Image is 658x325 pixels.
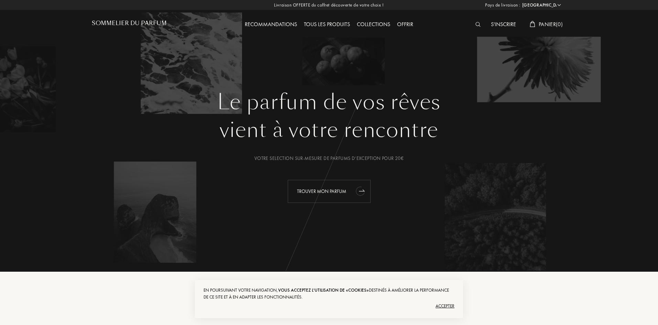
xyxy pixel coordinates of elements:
div: Recommandations [241,20,300,29]
div: Trouver mon parfum [288,180,371,203]
div: S'inscrire [487,20,519,29]
a: Trouver mon parfumanimation [283,180,376,203]
a: Recommandations [241,21,300,28]
a: S'inscrire [487,21,519,28]
a: Sommelier du Parfum [92,20,167,29]
h1: Sommelier du Parfum [92,20,167,26]
a: Collections [353,21,394,28]
div: Tous les produits [300,20,353,29]
a: Offrir [394,21,417,28]
div: Votre selection sur-mesure de parfums d’exception pour 20€ [97,155,561,162]
div: Offrir [394,20,417,29]
a: Tous les produits [300,21,353,28]
div: animation [354,184,368,198]
div: En poursuivant votre navigation, destinés à améliorer la performance de ce site et à en adapter l... [204,287,454,301]
h1: Le parfum de vos rêves [97,90,561,115]
div: vient à votre rencontre [97,115,561,145]
img: search_icn_white.svg [475,22,481,27]
div: Collections [353,20,394,29]
span: vous acceptez l'utilisation de «cookies» [278,287,369,293]
div: Accepter [204,301,454,312]
span: Pays de livraison : [485,2,520,9]
span: Panier ( 0 ) [539,21,563,28]
img: cart_white.svg [530,21,535,27]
